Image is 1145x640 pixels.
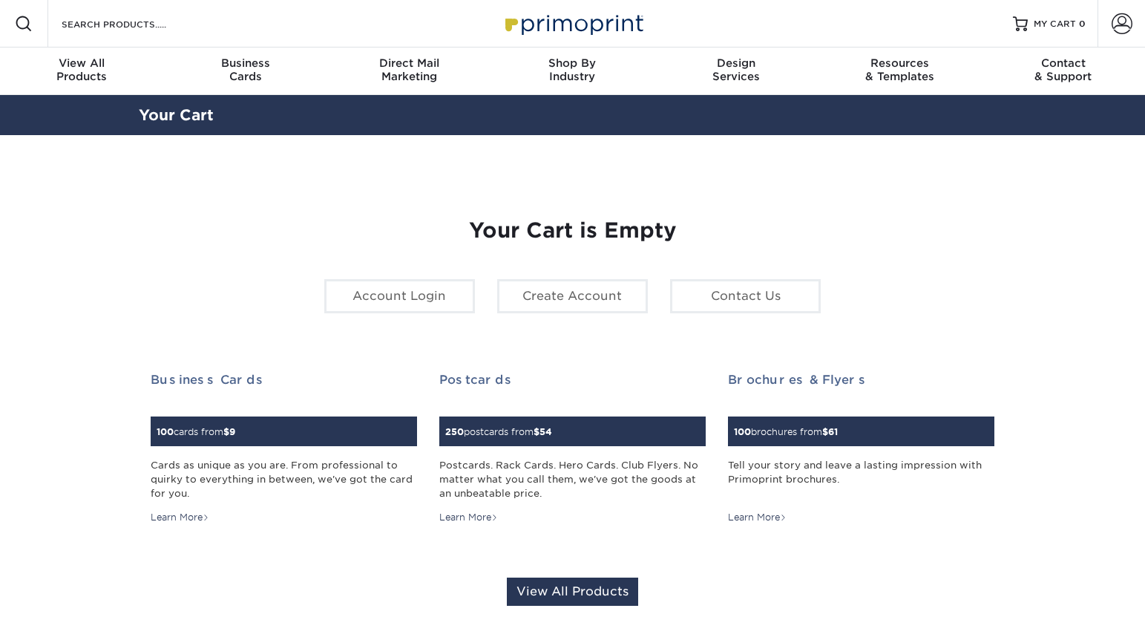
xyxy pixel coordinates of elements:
div: Learn More [151,511,209,524]
span: Resources [818,56,981,70]
span: $ [822,426,828,437]
span: 54 [539,426,552,437]
div: Cards as unique as you are. From professional to quirky to everything in between, we've got the c... [151,458,417,501]
h1: Your Cart is Empty [151,218,995,244]
a: Contact& Support [982,48,1145,95]
a: Brochures & Flyers 100brochures from$61 Tell your story and leave a lasting impression with Primo... [728,373,994,525]
span: 250 [445,426,464,437]
img: Brochures & Flyers [728,408,729,408]
a: BusinessCards [163,48,327,95]
span: MY CART [1034,18,1076,30]
div: & Templates [818,56,981,83]
span: $ [534,426,539,437]
div: Learn More [439,511,498,524]
a: Direct MailMarketing [327,48,491,95]
img: Primoprint [499,7,647,39]
div: Tell your story and leave a lasting impression with Primoprint brochures. [728,458,994,501]
span: 0 [1079,19,1086,29]
small: cards from [157,426,235,437]
span: 61 [828,426,838,437]
a: Shop ByIndustry [491,48,654,95]
span: 100 [734,426,751,437]
span: $ [223,426,229,437]
span: 9 [229,426,235,437]
h2: Business Cards [151,373,417,387]
div: Learn More [728,511,787,524]
h2: Brochures & Flyers [728,373,994,387]
a: Business Cards 100cards from$9 Cards as unique as you are. From professional to quirky to everyth... [151,373,417,525]
h2: Postcards [439,373,706,387]
div: Marketing [327,56,491,83]
span: Design [654,56,818,70]
div: & Support [982,56,1145,83]
small: postcards from [445,426,552,437]
a: Account Login [324,279,475,313]
a: Postcards 250postcards from$54 Postcards. Rack Cards. Hero Cards. Club Flyers. No matter what you... [439,373,706,525]
div: Cards [163,56,327,83]
a: Create Account [497,279,648,313]
div: Industry [491,56,654,83]
input: SEARCH PRODUCTS..... [60,15,205,33]
a: DesignServices [654,48,818,95]
span: Contact [982,56,1145,70]
span: Direct Mail [327,56,491,70]
div: Services [654,56,818,83]
small: brochures from [734,426,838,437]
span: Shop By [491,56,654,70]
a: Your Cart [139,106,214,124]
img: Postcards [439,408,440,408]
a: View All Products [507,578,638,606]
a: Resources& Templates [818,48,981,95]
span: 100 [157,426,174,437]
div: Postcards. Rack Cards. Hero Cards. Club Flyers. No matter what you call them, we've got the goods... [439,458,706,501]
a: Contact Us [670,279,821,313]
span: Business [163,56,327,70]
